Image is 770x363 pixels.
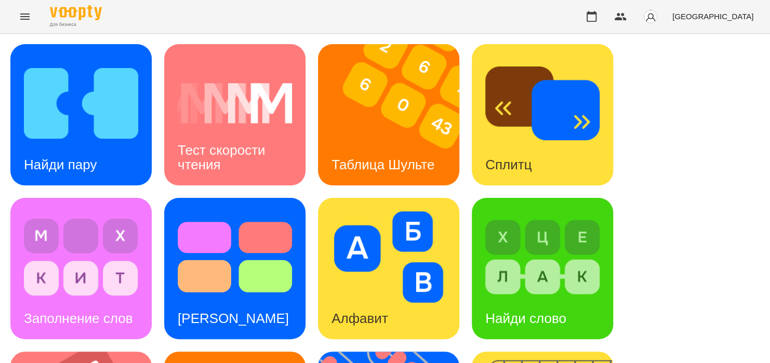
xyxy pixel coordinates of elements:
[472,44,613,185] a: СплитцСплитц
[24,211,138,303] img: Заполнение слов
[178,58,292,149] img: Тест скорости чтения
[178,142,269,172] h3: Тест скорости чтения
[331,211,446,303] img: Алфавит
[178,211,292,303] img: Тест Струпа
[472,198,613,339] a: Найди словоНайди слово
[331,157,434,172] h3: Таблица Шульте
[485,58,600,149] img: Сплитц
[178,311,289,326] h3: [PERSON_NAME]
[24,311,132,326] h3: Заполнение слов
[485,311,566,326] h3: Найди слово
[668,7,758,26] button: [GEOGRAPHIC_DATA]
[331,311,388,326] h3: Алфавит
[318,44,472,185] img: Таблица Шульте
[24,157,97,172] h3: Найди пару
[50,5,102,20] img: Логотип Voopty
[164,44,306,185] a: Тест скорости чтенияТест скорости чтения
[485,211,600,303] img: Найди слово
[24,58,138,149] img: Найди пару
[164,198,306,339] a: Тест Струпа[PERSON_NAME]
[485,157,532,172] h3: Сплитц
[10,44,152,185] a: Найди паруНайди пару
[672,11,753,22] span: [GEOGRAPHIC_DATA]
[12,4,37,29] button: Меню
[643,9,658,24] img: avatar_s.png
[318,198,459,339] a: АлфавитАлфавит
[10,198,152,339] a: Заполнение словЗаполнение слов
[318,44,459,185] a: Таблица ШультеТаблица Шульте
[50,21,102,28] span: Для бизнеса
